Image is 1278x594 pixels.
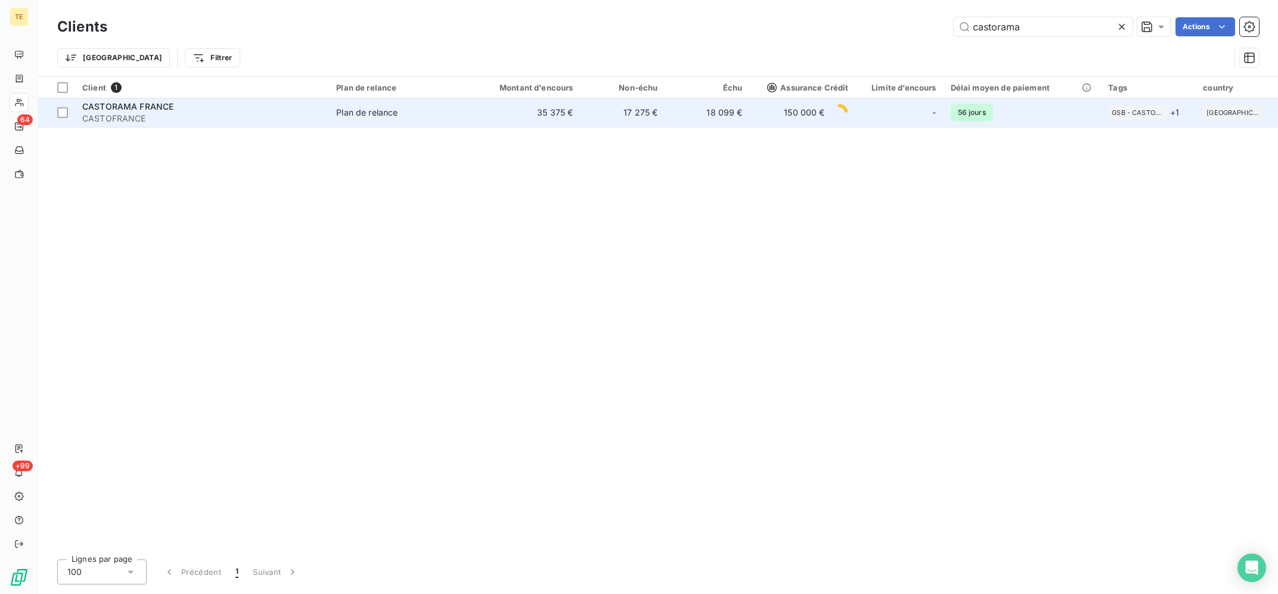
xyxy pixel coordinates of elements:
[336,83,460,92] div: Plan de relance
[10,568,29,587] img: Logo LeanPay
[82,113,322,125] span: CASTOFRANCE
[951,83,1094,92] div: Délai moyen de paiement
[784,107,824,119] span: 150 000 €
[82,83,106,92] span: Client
[17,114,33,125] span: 64
[1237,553,1266,582] div: Open Intercom Messenger
[951,104,993,122] span: 56 jours
[672,83,743,92] div: Échu
[185,48,240,67] button: Filtrer
[932,107,936,119] span: -
[156,559,228,584] button: Précédent
[235,566,238,578] span: 1
[111,82,122,93] span: 1
[474,83,573,92] div: Montant d'encours
[10,7,29,26] div: TE
[954,17,1133,36] input: Rechercher
[57,48,170,67] button: [GEOGRAPHIC_DATA]
[665,98,750,127] td: 18 099 €
[57,16,107,38] h3: Clients
[767,83,848,92] span: Assurance Crédit
[82,101,173,111] span: CASTORAMA FRANCE
[228,559,246,584] button: 1
[467,98,580,127] td: 35 375 €
[1108,83,1189,92] div: Tags
[1206,109,1259,116] span: [GEOGRAPHIC_DATA]
[336,107,398,119] div: Plan de relance
[1170,106,1179,119] span: + 1
[1203,83,1271,92] div: country
[13,461,33,471] span: +99
[587,83,657,92] div: Non-échu
[1112,109,1164,116] span: GSB - CASTORAMA
[580,98,665,127] td: 17 275 €
[1175,17,1235,36] button: Actions
[67,566,82,578] span: 100
[246,559,306,584] button: Suivant
[863,83,936,92] div: Limite d’encours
